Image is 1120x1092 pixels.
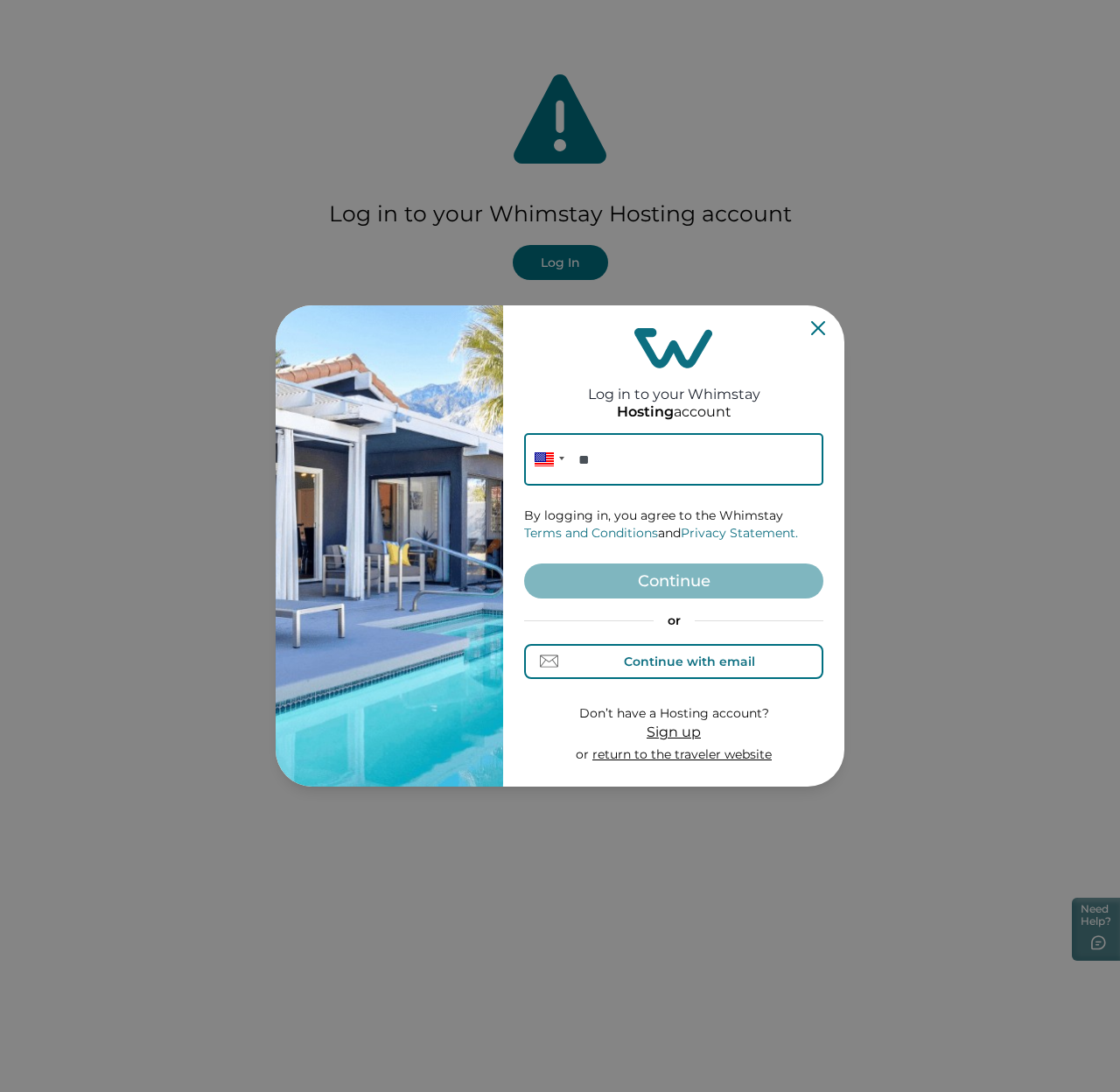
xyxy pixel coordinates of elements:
[617,403,674,421] p: Hosting
[524,433,570,486] div: United States: + 1
[617,403,731,421] p: account
[681,525,798,541] a: Privacy Statement.
[524,507,823,542] p: By logging in, you agree to the Whimstay and
[647,724,701,740] span: Sign up
[588,368,760,402] h2: Log in to your Whimstay
[811,321,825,335] button: Close
[634,328,713,368] img: login-logo
[576,705,772,723] p: Don’t have a Hosting account?
[524,563,823,598] button: Continue
[624,654,755,668] div: Continue with email
[524,612,823,630] p: or
[276,305,503,787] img: auth-banner
[524,525,658,541] a: Terms and Conditions
[576,746,772,764] p: or
[524,644,823,679] button: Continue with email
[592,746,772,762] a: return to the traveler website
